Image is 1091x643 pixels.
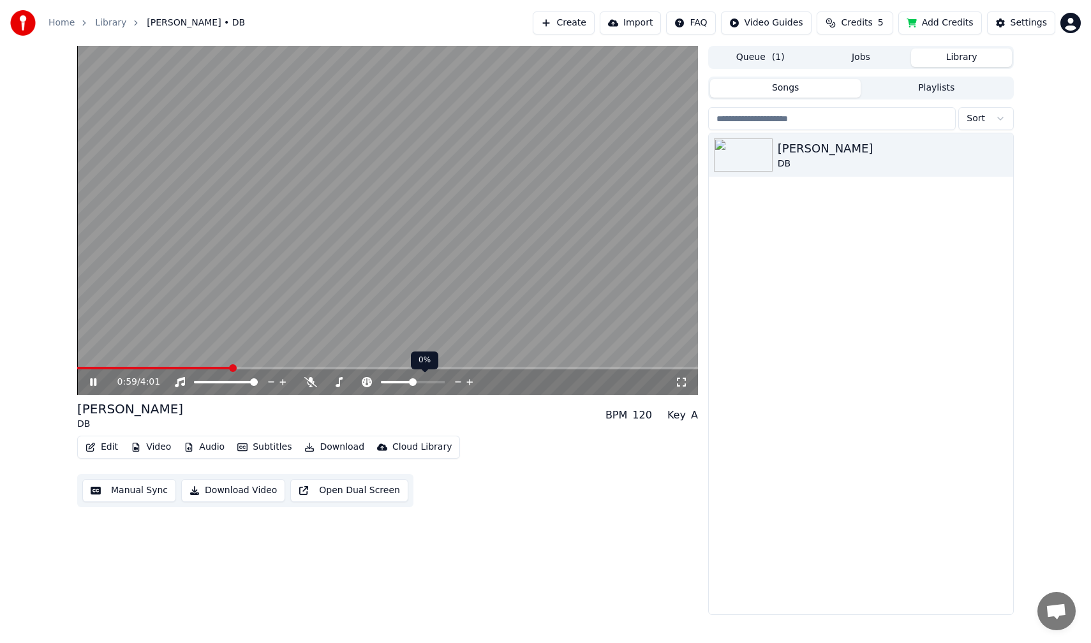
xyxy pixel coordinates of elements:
img: youka [10,10,36,36]
div: [PERSON_NAME] [778,140,1008,158]
span: 4:01 [140,376,160,388]
span: Credits [841,17,872,29]
div: A [691,408,698,423]
div: DB [778,158,1008,170]
div: Cloud Library [392,441,452,454]
button: Settings [987,11,1055,34]
div: / [117,376,148,388]
button: Download [299,438,369,456]
button: Jobs [811,48,912,67]
button: Video [126,438,176,456]
div: DB [77,418,183,431]
span: 5 [878,17,884,29]
span: [PERSON_NAME] • DB [147,17,245,29]
button: Edit [80,438,123,456]
div: Key [667,408,686,423]
button: Add Credits [898,11,982,34]
button: Open Dual Screen [290,479,408,502]
button: Playlists [861,79,1012,98]
button: Credits5 [817,11,893,34]
button: FAQ [666,11,715,34]
button: Manual Sync [82,479,176,502]
div: BPM [605,408,627,423]
a: Home [48,17,75,29]
button: Import [600,11,661,34]
button: Subtitles [232,438,297,456]
span: ( 1 ) [772,51,785,64]
button: Create [533,11,595,34]
span: Sort [967,112,985,125]
button: Queue [710,48,811,67]
div: 0% [411,351,438,369]
div: Open chat [1037,592,1076,630]
button: Library [911,48,1012,67]
div: [PERSON_NAME] [77,400,183,418]
button: Download Video [181,479,285,502]
div: 120 [632,408,652,423]
button: Video Guides [721,11,812,34]
nav: breadcrumb [48,17,245,29]
button: Audio [179,438,230,456]
span: 0:59 [117,376,137,388]
button: Songs [710,79,861,98]
div: Settings [1011,17,1047,29]
a: Library [95,17,126,29]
